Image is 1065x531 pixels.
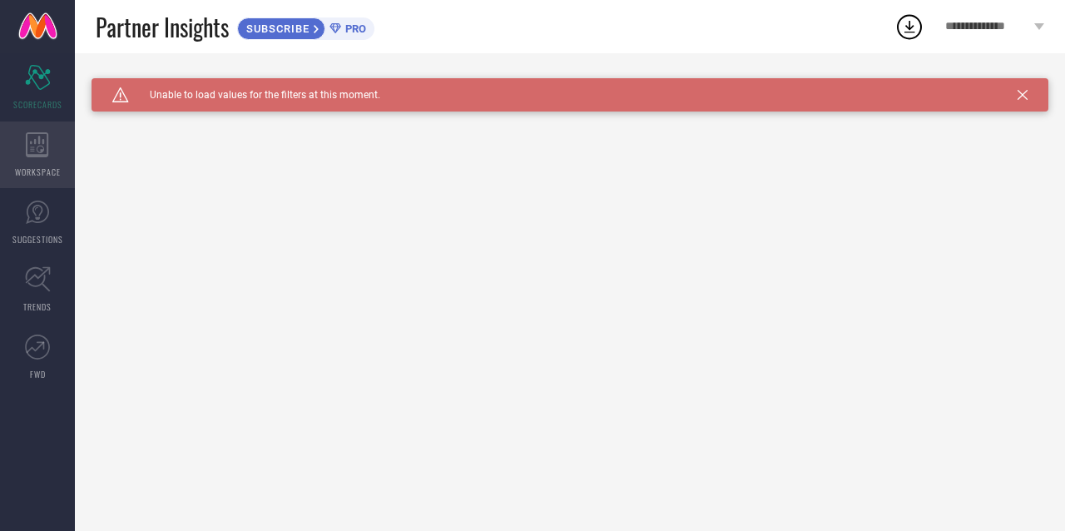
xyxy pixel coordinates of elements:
[15,166,61,178] span: WORKSPACE
[92,78,1048,92] div: Unable to load filters at this moment. Please try later.
[13,98,62,111] span: SCORECARDS
[129,89,380,101] span: Unable to load values for the filters at this moment.
[30,368,46,380] span: FWD
[341,22,366,35] span: PRO
[894,12,924,42] div: Open download list
[12,233,63,246] span: SUGGESTIONS
[237,13,374,40] a: SUBSCRIBEPRO
[23,300,52,313] span: TRENDS
[238,22,314,35] span: SUBSCRIBE
[96,10,229,44] span: Partner Insights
